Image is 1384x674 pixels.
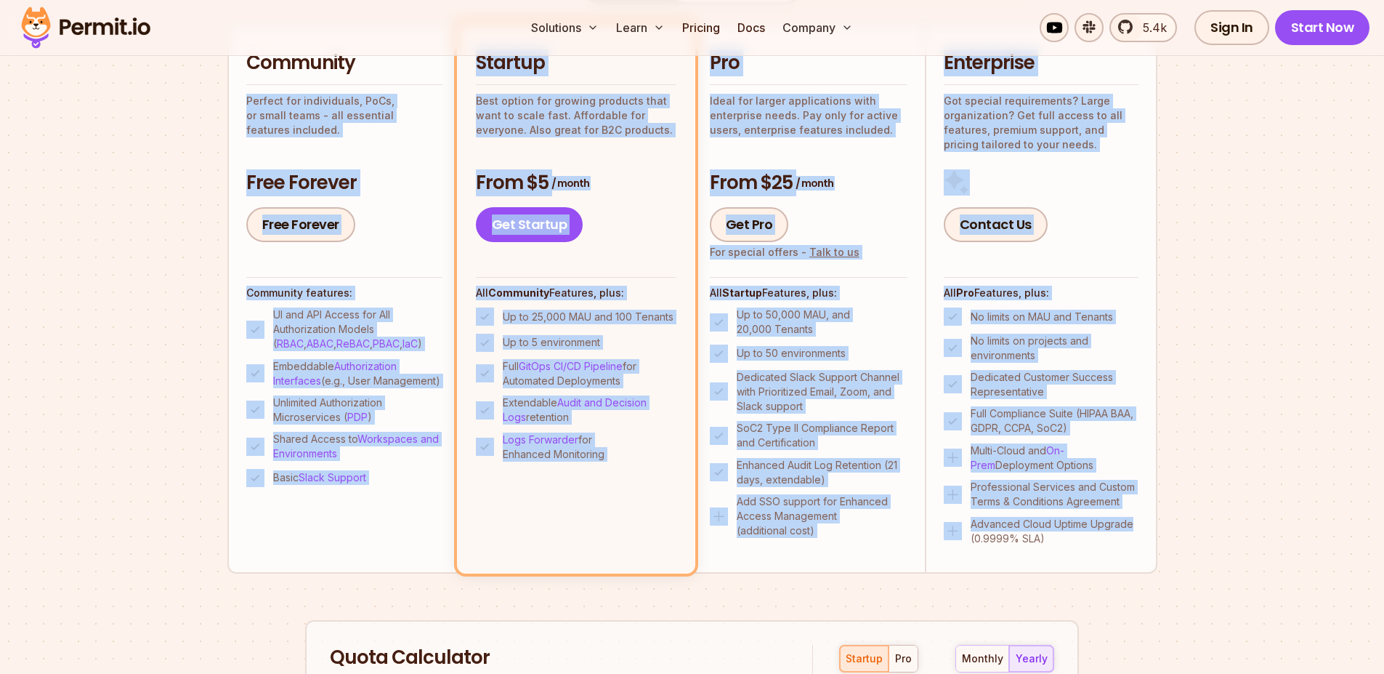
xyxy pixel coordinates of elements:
[944,50,1138,76] h2: Enterprise
[246,50,442,76] h2: Community
[971,480,1138,509] p: Professional Services and Custom Terms & Conditions Agreement
[503,396,647,423] a: Audit and Decision Logs
[476,94,676,137] p: Best option for growing products that want to scale fast. Affordable for everyone. Also great for...
[796,176,833,190] span: / month
[1109,13,1177,42] a: 5.4k
[710,286,907,300] h4: All Features, plus:
[676,13,726,42] a: Pricing
[732,13,771,42] a: Docs
[1134,19,1167,36] span: 5.4k
[777,13,859,42] button: Company
[373,337,400,350] a: PBAC
[246,170,442,196] h3: Free Forever
[962,651,1003,666] div: monthly
[246,207,355,242] a: Free Forever
[476,286,676,300] h4: All Features, plus:
[1194,10,1269,45] a: Sign In
[273,359,442,388] p: Embeddable (e.g., User Management)
[944,286,1138,300] h4: All Features, plus:
[307,337,333,350] a: ABAC
[503,433,578,446] a: Logs Forwarder
[273,360,397,387] a: Authorization Interfaces
[273,396,442,425] p: Unlimited Authorization Microservices ( )
[503,359,676,388] p: Full for Automated Deployments
[737,421,907,450] p: SoC2 Type II Compliance Report and Certification
[809,246,859,258] a: Talk to us
[299,471,366,484] a: Slack Support
[737,458,907,487] p: Enhanced Audit Log Retention (21 days, extendable)
[710,207,789,242] a: Get Pro
[737,346,846,361] p: Up to 50 environments
[503,310,673,324] p: Up to 25,000 MAU and 100 Tenants
[488,286,549,299] strong: Community
[503,396,676,425] p: Extendable retention
[330,645,786,671] h2: Quota Calculator
[971,444,1138,473] p: Multi-Cloud and Deployment Options
[476,207,583,242] a: Get Startup
[710,245,859,260] div: For special offers -
[273,432,442,461] p: Shared Access to
[610,13,671,42] button: Learn
[551,176,589,190] span: / month
[722,286,762,299] strong: Startup
[971,517,1138,546] p: Advanced Cloud Uptime Upgrade (0.9999% SLA)
[971,406,1138,436] p: Full Compliance Suite (HIPAA BAA, GDPR, CCPA, SoC2)
[971,310,1113,324] p: No limits on MAU and Tenants
[277,337,304,350] a: RBAC
[971,370,1138,399] p: Dedicated Customer Success Representative
[15,3,157,52] img: Permit logo
[246,286,442,300] h4: Community features:
[246,94,442,137] p: Perfect for individuals, PoCs, or small teams - all essential features included.
[971,444,1064,471] a: On-Prem
[503,335,600,350] p: Up to 5 environment
[336,337,370,350] a: ReBAC
[525,13,604,42] button: Solutions
[944,207,1048,242] a: Contact Us
[944,94,1138,152] p: Got special requirements? Large organization? Get full access to all features, premium support, a...
[402,337,418,350] a: IaC
[710,50,907,76] h2: Pro
[737,308,907,337] p: Up to 50,000 MAU, and 20,000 Tenants
[273,470,366,485] p: Basic
[737,494,907,538] p: Add SSO support for Enhanced Access Management (additional cost)
[710,170,907,196] h3: From $25
[737,370,907,414] p: Dedicated Slack Support Channel with Prioritized Email, Zoom, and Slack support
[273,308,442,351] p: UI and API Access for All Authorization Models ( , , , , )
[1275,10,1370,45] a: Start Now
[476,170,676,196] h3: From $5
[476,50,676,76] h2: Startup
[519,360,623,372] a: GitOps CI/CD Pipeline
[971,334,1138,363] p: No limits on projects and environments
[710,94,907,137] p: Ideal for larger applications with enterprise needs. Pay only for active users, enterprise featur...
[503,433,676,462] p: for Enhanced Monitoring
[895,651,912,666] div: pro
[956,286,974,299] strong: Pro
[347,411,368,423] a: PDP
